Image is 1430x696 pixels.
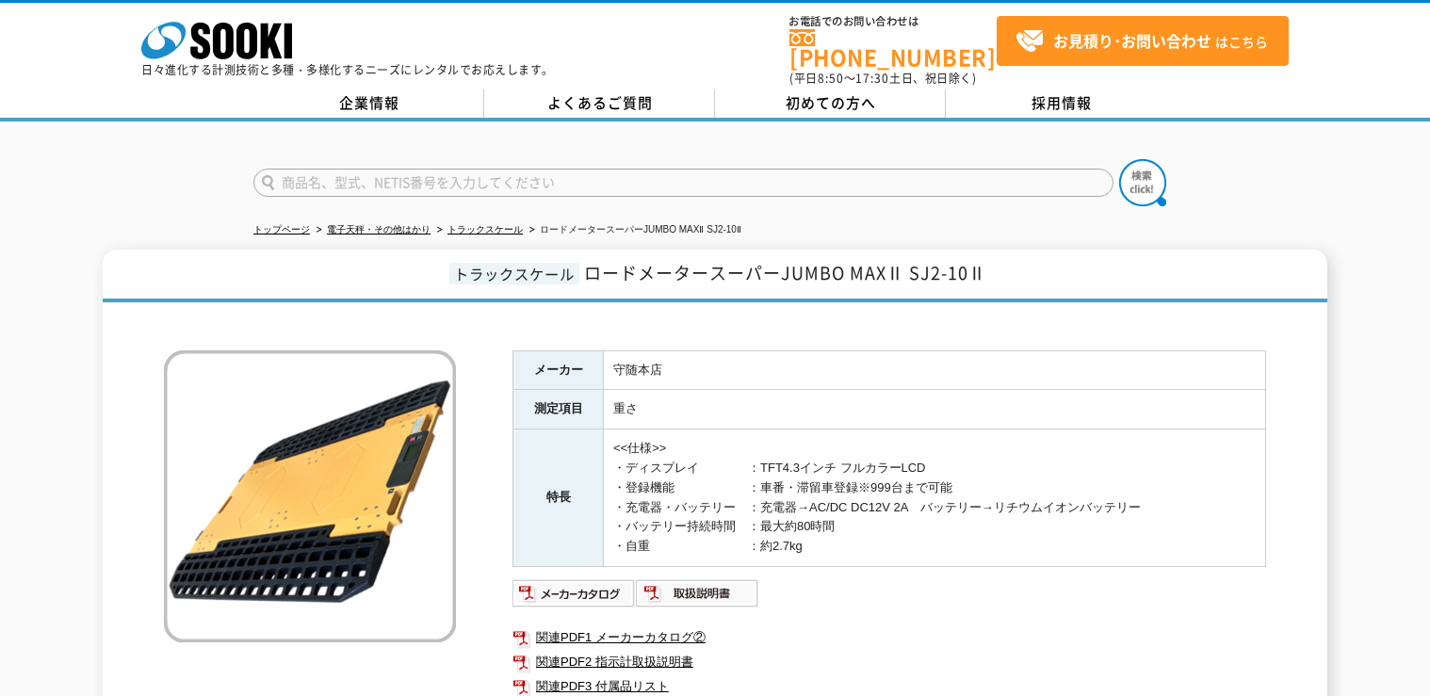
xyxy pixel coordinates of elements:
p: 日々進化する計測技術と多種・多様化するニーズにレンタルでお応えします。 [141,64,554,75]
span: お電話でのお問い合わせは [789,16,997,27]
a: お見積り･お問い合わせはこちら [997,16,1289,66]
a: 関連PDF2 指示計取扱説明書 [512,650,1266,674]
a: メーカーカタログ [512,591,636,605]
th: 測定項目 [513,390,604,429]
a: 取扱説明書 [636,591,759,605]
span: 17:30 [855,70,889,87]
a: 初めての方へ [715,89,946,118]
a: トラックスケール [447,224,523,235]
a: よくあるご質問 [484,89,715,118]
a: 企業情報 [253,89,484,118]
img: ロードメータースーパーJUMBO MAXⅡ SJ2-10Ⅱ [164,350,456,642]
input: 商品名、型式、NETIS番号を入力してください [253,169,1113,197]
span: トラックスケール [449,263,579,284]
span: (平日 ～ 土日、祝日除く) [789,70,976,87]
img: 取扱説明書 [636,578,759,608]
img: メーカーカタログ [512,578,636,608]
li: ロードメータースーパーJUMBO MAXⅡ SJ2-10Ⅱ [526,220,741,240]
span: 8:50 [818,70,844,87]
span: ロードメータースーパーJUMBO MAXⅡ SJ2-10Ⅱ [584,260,986,285]
a: [PHONE_NUMBER] [789,29,997,68]
strong: お見積り･お問い合わせ [1053,29,1211,52]
span: 初めての方へ [786,92,876,113]
td: <<仕様>> ・ディスプレイ ：TFT4.3インチ フルカラーLCD ・登録機能 ：車番・滞留車登録※999台まで可能 ・充電器・バッテリー ：充電器→AC/DC DC12V 2A バッテリー→... [604,429,1266,567]
td: 重さ [604,390,1266,429]
a: トップページ [253,224,310,235]
th: 特長 [513,429,604,567]
a: 採用情報 [946,89,1177,118]
img: btn_search.png [1119,159,1166,206]
th: メーカー [513,350,604,390]
span: はこちら [1016,27,1268,56]
td: 守随本店 [604,350,1266,390]
a: 電子天秤・その他はかり [327,224,431,235]
a: 関連PDF1 メーカーカタログ② [512,625,1266,650]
